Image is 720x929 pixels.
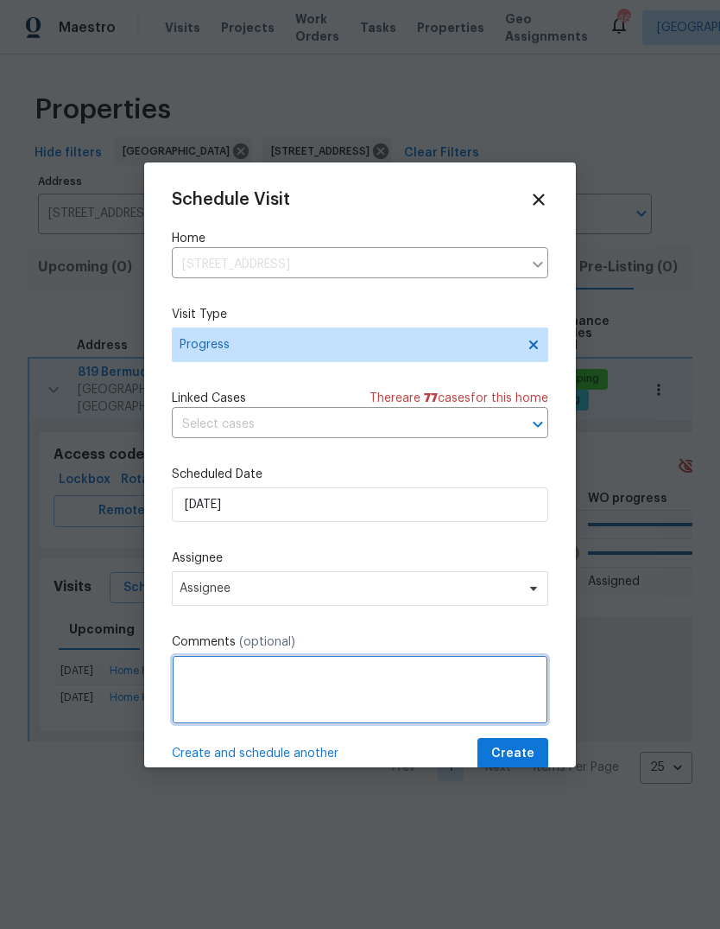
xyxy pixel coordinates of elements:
button: Create [477,738,548,770]
span: Close [529,190,548,209]
span: Progress [180,336,515,353]
label: Scheduled Date [172,466,548,483]
span: There are case s for this home [369,390,548,407]
button: Open [526,412,550,436]
input: M/D/YYYY [172,487,548,522]
input: Enter in an address [172,251,522,278]
label: Home [172,230,548,247]
span: Linked Cases [172,390,246,407]
label: Comments [172,633,548,651]
span: Schedule Visit [172,191,290,208]
span: 77 [424,392,438,404]
span: (optional) [239,636,295,648]
input: Select cases [172,411,500,438]
span: Create [491,743,534,765]
span: Assignee [180,582,518,595]
span: Create and schedule another [172,745,338,762]
label: Assignee [172,550,548,567]
label: Visit Type [172,306,548,323]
